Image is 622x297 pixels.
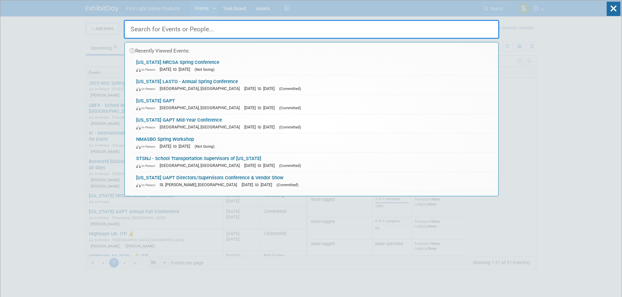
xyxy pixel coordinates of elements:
span: [GEOGRAPHIC_DATA], [GEOGRAPHIC_DATA] [160,125,243,129]
a: [US_STATE] NRCSA Spring Conference In-Person [DATE] to [DATE] (Not Going) [133,56,495,75]
a: NMASBO Spring Workshop In-Person [DATE] to [DATE] (Not Going) [133,133,495,152]
span: [DATE] to [DATE] [244,125,278,129]
span: [DATE] to [DATE] [244,105,278,110]
span: In-Person [136,164,158,168]
span: [DATE] to [DATE] [160,67,193,72]
span: (Committed) [279,106,301,110]
span: In-Person [136,106,158,110]
span: (Committed) [279,86,301,91]
input: Search for Events or People... [124,20,499,39]
a: STSNJ - School Transportation Supervisors of [US_STATE] In-Person [GEOGRAPHIC_DATA], [GEOGRAPHIC_... [133,153,495,171]
a: [US_STATE] GAPT Mid-Year Conference In-Person [GEOGRAPHIC_DATA], [GEOGRAPHIC_DATA] [DATE] to [DAT... [133,114,495,133]
span: In-Person [136,144,158,149]
a: [US_STATE] LASTO - Annual Spring Conference In-Person [GEOGRAPHIC_DATA], [GEOGRAPHIC_DATA] [DATE]... [133,76,495,95]
span: [GEOGRAPHIC_DATA], [GEOGRAPHIC_DATA] [160,163,243,168]
span: [GEOGRAPHIC_DATA], [GEOGRAPHIC_DATA] [160,105,243,110]
a: [US_STATE] GAPT In-Person [GEOGRAPHIC_DATA], [GEOGRAPHIC_DATA] [DATE] to [DATE] (Committed) [133,95,495,114]
span: In-Person [136,87,158,91]
a: [US_STATE] UAPT Directors/Supervisors Conference & Vendor Show In-Person St. [PERSON_NAME], [GEOG... [133,172,495,191]
span: In-Person [136,183,158,187]
span: (Committed) [279,125,301,129]
span: (Committed) [279,163,301,168]
span: [DATE] to [DATE] [244,86,278,91]
span: [DATE] to [DATE] [242,182,275,187]
span: [DATE] to [DATE] [160,144,193,149]
span: St. [PERSON_NAME], [GEOGRAPHIC_DATA] [160,182,240,187]
span: (Not Going) [195,67,215,72]
span: (Committed) [277,183,298,187]
span: (Not Going) [195,144,215,149]
span: In-Person [136,125,158,129]
span: [DATE] to [DATE] [244,163,278,168]
span: In-Person [136,67,158,72]
span: [GEOGRAPHIC_DATA], [GEOGRAPHIC_DATA] [160,86,243,91]
div: Recently Viewed Events: [128,42,495,56]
